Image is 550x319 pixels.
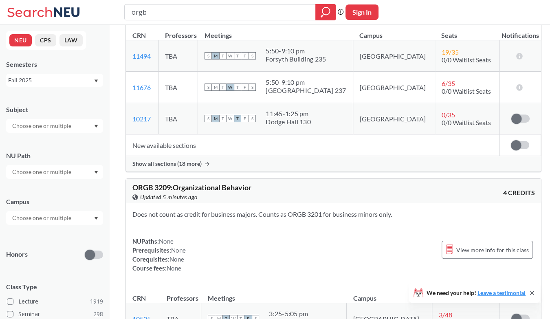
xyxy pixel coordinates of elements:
svg: Dropdown arrow [94,217,98,220]
button: NEU [9,34,32,46]
span: T [219,52,227,59]
p: Honors [6,250,28,259]
th: Notifications [499,23,541,40]
span: 1919 [90,297,103,306]
span: None [159,238,174,245]
div: [GEOGRAPHIC_DATA] 237 [266,86,346,95]
svg: Dropdown arrow [94,79,98,83]
span: 0/0 Waitlist Seats [442,119,491,126]
span: 298 [93,310,103,319]
span: S [205,52,212,59]
th: Professors [160,286,201,303]
svg: Dropdown arrow [94,171,98,174]
th: Campus [346,286,432,303]
span: ORGB 3209 : Organizational Behavior [132,183,251,192]
span: S [249,84,256,91]
span: M [212,52,219,59]
div: Dodge Hall 130 [266,118,311,126]
span: S [205,84,212,91]
span: T [234,115,241,122]
div: NU Path [6,151,103,160]
button: LAW [59,34,83,46]
div: Dropdown arrow [6,119,103,133]
span: 0/0 Waitlist Seats [442,56,491,64]
span: S [205,115,212,122]
span: F [241,115,249,122]
span: Class Type [6,282,103,291]
span: 19 / 35 [442,48,459,56]
span: S [249,52,256,59]
span: T [219,115,227,122]
div: 11:45 - 1:25 pm [266,110,311,118]
div: Show all sections (18 more) [126,156,541,172]
div: Subject [6,105,103,114]
a: Leave a testimonial [477,289,526,296]
td: TBA [158,72,198,103]
th: Campus [353,23,435,40]
div: 5:50 - 9:10 pm [266,47,326,55]
td: TBA [158,103,198,134]
span: 4 CREDITS [503,188,535,197]
th: Meetings [198,23,353,40]
span: None [169,255,184,263]
span: M [212,84,219,91]
a: 10217 [132,115,151,123]
div: CRN [132,31,146,40]
th: Seats [435,23,499,40]
span: View more info for this class [456,245,528,255]
th: Meetings [201,286,347,303]
span: 0/0 Waitlist Seats [442,87,491,95]
input: Choose one or multiple [8,213,77,223]
span: S [249,115,256,122]
span: W [227,84,234,91]
div: 5:50 - 9:10 pm [266,78,346,86]
div: Semesters [6,60,103,69]
div: Campus [6,197,103,206]
div: Fall 2025Dropdown arrow [6,74,103,87]
div: NUPaths: Prerequisites: Corequisites: Course fees: [132,237,186,273]
div: Forsyth Building 235 [266,55,326,63]
label: Lecture [7,296,103,307]
td: [GEOGRAPHIC_DATA] [353,103,435,134]
div: magnifying glass [315,4,336,20]
td: [GEOGRAPHIC_DATA] [353,72,435,103]
button: Sign In [345,4,378,20]
svg: Dropdown arrow [94,125,98,128]
span: Updated 5 minutes ago [140,193,198,202]
td: TBA [158,40,198,72]
span: None [167,264,181,272]
span: Show all sections (18 more) [132,160,202,167]
div: 3:25 - 5:05 pm [269,310,319,318]
span: 6 / 35 [442,79,455,87]
span: We need your help! [427,290,526,296]
input: Choose one or multiple [8,121,77,131]
div: Dropdown arrow [6,165,103,179]
span: T [219,84,227,91]
button: CPS [35,34,56,46]
td: [GEOGRAPHIC_DATA] [353,40,435,72]
svg: magnifying glass [321,7,330,18]
span: T [234,52,241,59]
span: T [234,84,241,91]
span: W [227,115,234,122]
th: Professors [158,23,198,40]
input: Class, professor, course number, "phrase" [131,5,310,19]
a: 11676 [132,84,151,91]
input: Choose one or multiple [8,167,77,177]
span: 3 / 48 [439,311,452,319]
div: Fall 2025 [8,76,93,85]
div: CRN [132,294,146,303]
span: W [227,52,234,59]
td: New available sections [126,134,499,156]
div: Dropdown arrow [6,211,103,225]
span: None [171,246,186,254]
span: F [241,52,249,59]
span: 0 / 35 [442,111,455,119]
section: Does not count as credit for business majors. Counts as ORGB 3201 for business minors only. [132,210,535,219]
a: 11494 [132,52,151,60]
span: F [241,84,249,91]
span: M [212,115,219,122]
